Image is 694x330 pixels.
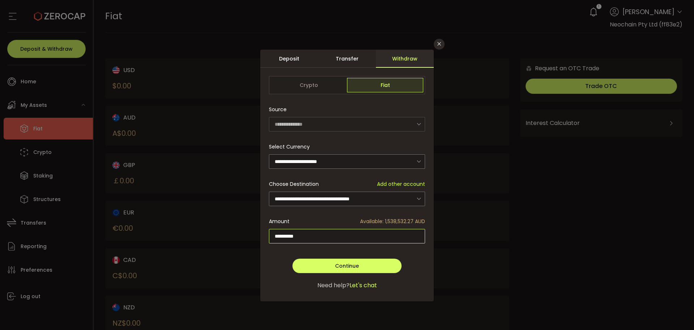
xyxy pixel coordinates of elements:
[347,78,423,92] span: Fiat
[260,50,318,68] div: Deposit
[335,262,359,270] span: Continue
[318,50,376,68] div: Transfer
[269,143,314,150] label: Select Currency
[360,218,425,225] span: Available: 1,538,532.27 AUD
[377,180,425,188] span: Add other account
[317,281,350,290] span: Need help?
[260,50,434,301] div: dialog
[271,78,347,92] span: Crypto
[269,102,287,117] span: Source
[658,295,694,330] iframe: Chat Widget
[350,281,377,290] span: Let's chat
[269,180,319,188] span: Choose Destination
[292,259,402,273] button: Continue
[376,50,434,68] div: Withdraw
[434,39,445,50] button: Close
[269,218,290,225] span: Amount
